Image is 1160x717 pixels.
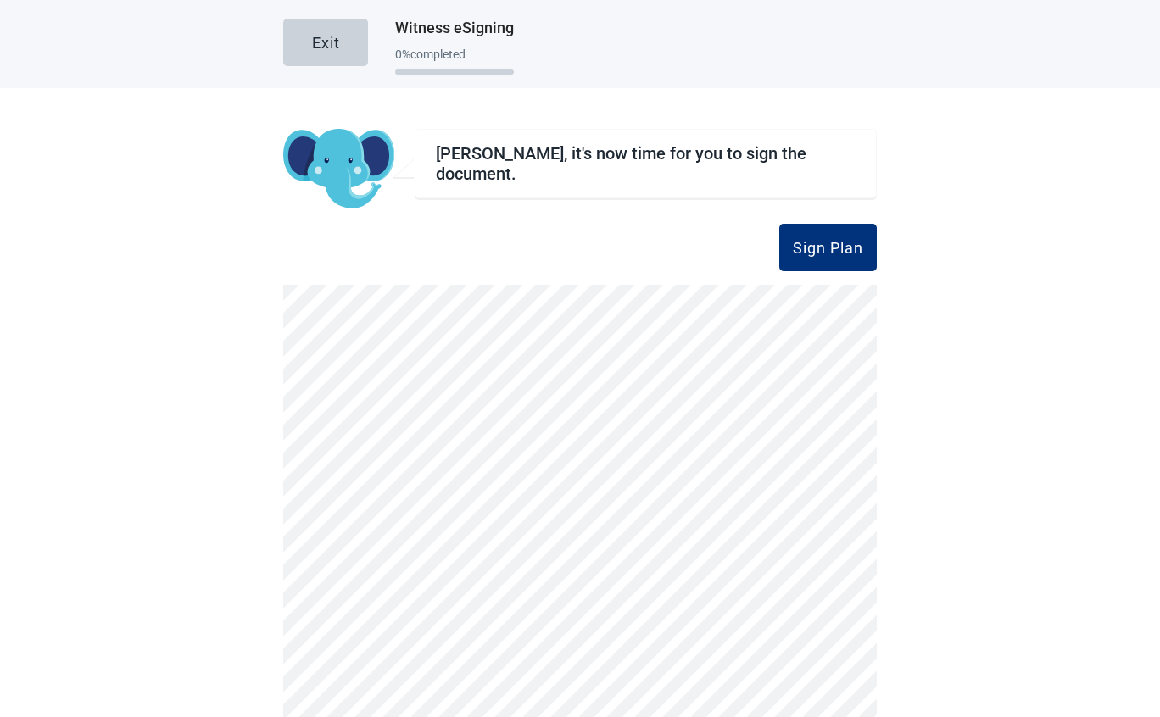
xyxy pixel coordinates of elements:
button: Exit [283,19,368,66]
h1: Witness eSigning [395,16,514,40]
img: Koda Elephant [283,129,394,210]
div: Sign Plan [793,239,863,256]
div: [PERSON_NAME], it's now time for you to sign the document. [436,143,856,184]
div: 0 % completed [395,47,514,61]
div: Exit [312,34,340,51]
button: Sign Plan [779,224,877,271]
